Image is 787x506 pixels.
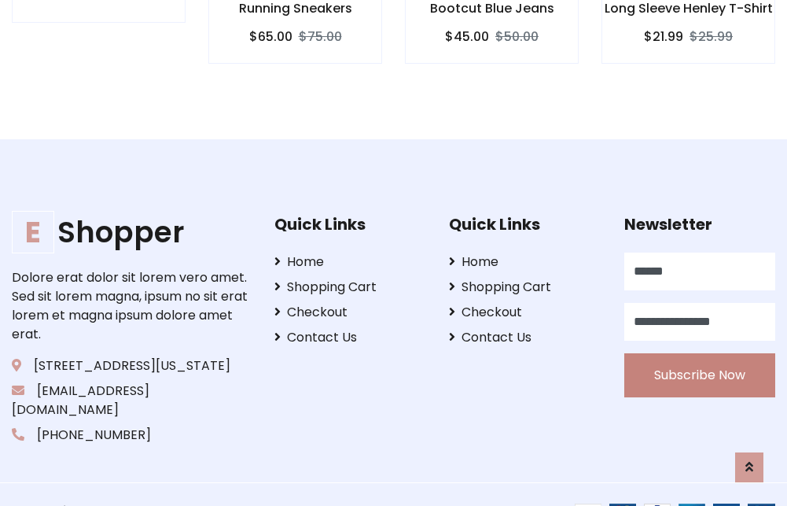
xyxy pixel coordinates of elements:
[449,215,600,234] h5: Quick Links
[209,1,381,16] h6: Running Sneakers
[274,253,425,271] a: Home
[624,215,775,234] h5: Newsletter
[274,303,425,322] a: Checkout
[449,253,600,271] a: Home
[249,29,292,44] h6: $65.00
[624,353,775,397] button: Subscribe Now
[12,211,54,253] span: E
[602,1,774,16] h6: Long Sleeve Henley T-Shirt
[449,278,600,297] a: Shopping Cart
[299,28,342,46] del: $75.00
[12,215,250,249] a: EShopper
[274,278,425,297] a: Shopping Cart
[690,28,733,46] del: $25.99
[274,215,425,234] h5: Quick Links
[274,328,425,347] a: Contact Us
[12,356,250,375] p: [STREET_ADDRESS][US_STATE]
[449,303,600,322] a: Checkout
[12,382,250,419] p: [EMAIL_ADDRESS][DOMAIN_NAME]
[406,1,578,16] h6: Bootcut Blue Jeans
[644,29,683,44] h6: $21.99
[495,28,539,46] del: $50.00
[12,215,250,249] h1: Shopper
[12,268,250,344] p: Dolore erat dolor sit lorem vero amet. Sed sit lorem magna, ipsum no sit erat lorem et magna ipsu...
[449,328,600,347] a: Contact Us
[445,29,489,44] h6: $45.00
[12,426,250,445] p: [PHONE_NUMBER]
